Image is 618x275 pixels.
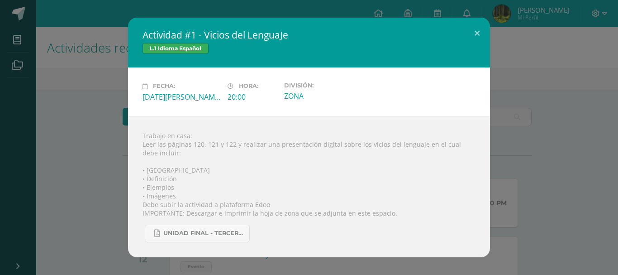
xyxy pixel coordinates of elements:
[163,230,245,237] span: UNIDAD FINAL - TERCERO BASICO A-B-C.pdf
[143,92,220,102] div: [DATE][PERSON_NAME]
[153,83,175,90] span: Fecha:
[145,225,250,242] a: UNIDAD FINAL - TERCERO BASICO A-B-C.pdf
[143,29,475,41] h2: Actividad #1 - Vicios del LenguaJe
[228,92,277,102] div: 20:00
[143,43,209,54] span: L.1 Idioma Español
[284,82,362,89] label: División:
[284,91,362,101] div: ZONA
[464,18,490,48] button: Close (Esc)
[128,116,490,257] div: Trabajo en casa: Leer las páginas 120, 121 y 122 y realizar una presentación digital sobre los vi...
[239,83,258,90] span: Hora:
